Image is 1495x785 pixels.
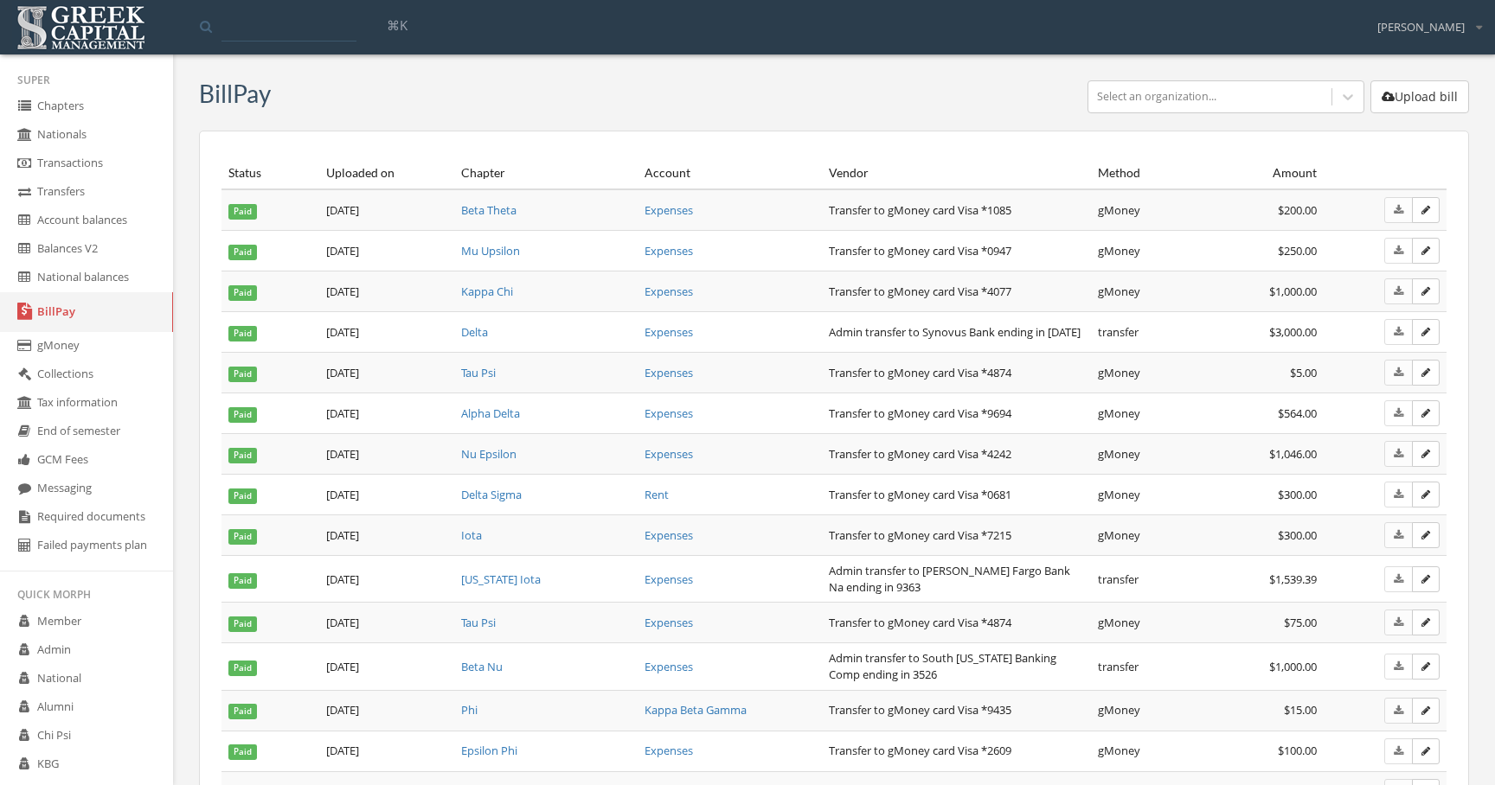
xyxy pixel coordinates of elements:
[228,704,257,719] span: Paid
[822,312,1092,353] td: Admin transfer to Synovus Bank ending in [DATE]
[1269,284,1317,299] span: $1,000.00
[645,659,693,674] a: Expenses
[1091,556,1201,603] td: transfer
[822,434,1092,475] td: Transfer to gMoney card Visa *4242
[326,324,359,340] span: [DATE]
[1290,365,1317,380] span: $5.00
[1370,80,1469,113] button: Upload bill
[228,744,257,760] span: Paid
[1278,527,1317,543] span: $300.00
[1269,659,1317,674] span: $1,000.00
[326,446,359,462] span: [DATE]
[1091,643,1201,690] td: transfer
[1098,164,1194,182] div: Method
[645,571,693,587] a: Expenses
[461,615,496,630] a: Tau Psi
[1278,202,1317,218] span: $200.00
[326,659,359,674] span: [DATE]
[228,661,257,676] span: Paid
[1091,515,1201,556] td: gMoney
[461,659,503,674] a: Beta Nu
[461,702,478,718] a: Phi
[645,446,693,462] a: Expenses
[461,446,517,462] a: Nu Epsilon
[1278,743,1317,758] span: $100.00
[228,367,257,382] span: Paid
[326,615,359,630] span: [DATE]
[326,487,359,502] span: [DATE]
[1091,434,1201,475] td: gMoney
[461,202,517,218] a: Beta Theta
[326,164,447,182] div: Uploaded on
[326,243,359,258] span: [DATE]
[645,243,693,258] a: Expenses
[829,164,1085,182] div: Vendor
[1091,731,1201,771] td: gMoney
[461,743,517,758] a: Epsilon Phi
[822,603,1092,643] td: Transfer to gMoney card Visa *4874
[822,731,1092,771] td: Transfer to gMoney card Visa *2609
[1091,690,1201,731] td: gMoney
[822,353,1092,393] td: Transfer to gMoney card Visa *4874
[228,204,257,220] span: Paid
[228,616,257,632] span: Paid
[645,702,747,718] a: Kappa Beta Gamma
[461,527,482,543] a: Iota
[645,615,693,630] a: Expenses
[461,164,631,182] div: Chapter
[1269,571,1317,587] span: $1,539.39
[1091,603,1201,643] td: gMoney
[1284,615,1317,630] span: $75.00
[1091,189,1201,231] td: gMoney
[1091,312,1201,353] td: transfer
[326,202,359,218] span: [DATE]
[1209,164,1318,182] div: Amount
[1091,475,1201,515] td: gMoney
[645,743,693,758] a: Expenses
[326,702,359,718] span: [DATE]
[461,405,520,421] a: Alpha Delta
[1278,243,1317,258] span: $250.00
[1269,446,1317,462] span: $1,046.00
[822,271,1092,312] td: Transfer to gMoney card Visa *4077
[645,405,693,421] a: Expenses
[645,284,693,299] a: Expenses
[822,690,1092,731] td: Transfer to gMoney card Visa *9435
[1366,6,1482,35] div: [PERSON_NAME]
[1278,487,1317,502] span: $300.00
[461,487,522,502] a: Delta Sigma
[461,243,520,258] a: Mu Upsilon
[228,448,257,463] span: Paid
[822,556,1092,603] td: Admin transfer to [PERSON_NAME] Fargo Bank Na ending in 9363
[228,245,257,260] span: Paid
[461,571,541,587] a: [US_STATE] Iota
[1091,353,1201,393] td: gMoney
[1091,231,1201,271] td: gMoney
[326,365,359,380] span: [DATE]
[1091,393,1201,434] td: gMoney
[822,515,1092,556] td: Transfer to gMoney card Visa *7215
[199,80,271,107] h3: BillPay
[461,284,513,299] a: Kappa Chi
[645,527,693,543] a: Expenses
[822,475,1092,515] td: Transfer to gMoney card Visa *0681
[645,202,693,218] a: Expenses
[1278,405,1317,421] span: $564.00
[822,189,1092,231] td: Transfer to gMoney card Visa *1085
[461,365,496,380] a: Tau Psi
[387,16,407,34] span: ⌘K
[1091,271,1201,312] td: gMoney
[228,529,257,545] span: Paid
[228,164,312,182] div: Status
[645,487,669,502] a: Rent
[1269,324,1317,340] span: $3,000.00
[645,164,814,182] div: Account
[822,393,1092,434] td: Transfer to gMoney card Visa *9694
[645,324,693,340] a: Expenses
[822,643,1092,690] td: Admin transfer to South [US_STATE] Banking Comp ending in 3526
[645,365,693,380] a: Expenses
[326,284,359,299] span: [DATE]
[228,573,257,589] span: Paid
[228,488,257,504] span: Paid
[461,324,488,340] a: Delta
